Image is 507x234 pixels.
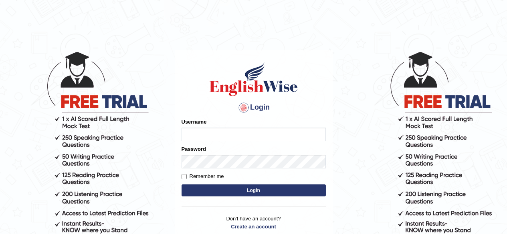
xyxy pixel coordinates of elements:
[182,118,207,126] label: Username
[182,223,326,230] a: Create an account
[182,174,187,179] input: Remember me
[208,61,299,97] img: Logo of English Wise sign in for intelligent practice with AI
[182,145,206,153] label: Password
[182,184,326,196] button: Login
[182,172,224,180] label: Remember me
[182,101,326,114] h4: Login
